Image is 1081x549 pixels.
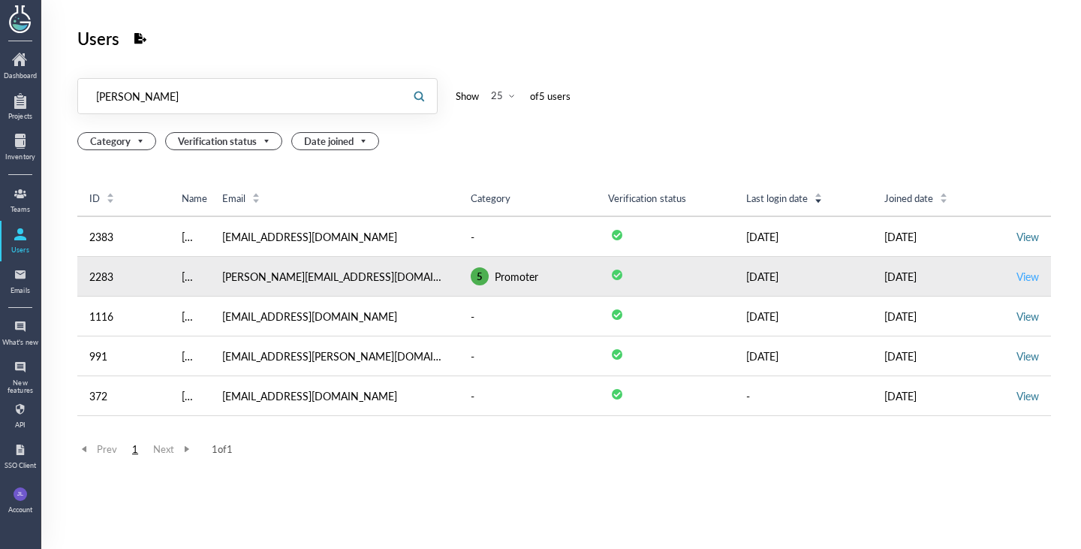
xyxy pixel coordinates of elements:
[746,347,860,365] div: [DATE]
[456,87,571,105] div: Show of 5 user s
[939,191,948,204] div: Sort
[107,191,115,195] i: icon: caret-up
[89,192,100,205] span: ID
[608,191,685,205] span: Verification status
[746,307,860,325] div: [DATE]
[471,191,510,205] span: Category
[90,133,146,149] span: Category
[126,442,144,456] span: 1
[746,228,860,246] div: [DATE]
[2,421,39,429] div: API
[77,297,170,336] td: 1116
[884,307,998,325] div: [DATE]
[884,267,998,285] div: [DATE]
[210,376,459,416] td: [EMAIL_ADDRESS][DOMAIN_NAME]
[2,246,39,254] div: Users
[153,442,194,456] span: Next
[251,191,260,204] div: Sort
[210,257,459,297] td: [PERSON_NAME][EMAIL_ADDRESS][DOMAIN_NAME]
[222,192,245,205] span: Email
[491,89,503,102] div: 25
[1016,269,1039,284] a: View
[182,192,207,205] span: Name
[1016,229,1039,244] a: View
[1016,348,1039,363] a: View
[940,191,948,195] i: icon: caret-up
[210,216,459,257] td: [EMAIL_ADDRESS][DOMAIN_NAME]
[2,72,39,80] div: Dashboard
[2,153,39,161] div: Inventory
[2,206,39,213] div: Teams
[2,462,39,469] div: SSO Client
[815,191,823,195] i: icon: caret-up
[2,315,39,352] a: What's new
[1016,388,1039,403] a: View
[2,339,39,346] div: What's new
[2,379,39,395] div: New features
[77,442,117,456] span: Prev
[2,89,39,126] a: Projects
[940,197,948,201] i: icon: caret-down
[251,197,260,201] i: icon: caret-down
[170,376,210,416] td: Edward Peters
[1016,309,1039,324] a: View
[77,24,119,53] div: Users
[77,336,170,376] td: 991
[471,307,474,325] div: -
[495,267,538,285] div: Promoter
[2,113,39,120] div: Projects
[884,347,998,365] div: [DATE]
[2,438,39,475] a: SSO Client
[746,267,860,285] div: [DATE]
[471,228,474,246] div: -
[2,182,39,219] a: Teams
[471,347,474,365] div: -
[884,228,998,246] div: [DATE]
[77,257,170,297] td: 2283
[734,376,872,416] td: -
[170,336,210,376] td: Avary Edwards
[2,355,39,394] a: New features
[2,48,39,86] a: Dashboard
[884,192,933,205] span: Joined date
[814,191,823,204] div: Sort
[107,197,115,201] i: icon: caret-down
[170,257,210,297] td: Edward Hems
[2,222,39,260] a: Users
[210,336,459,376] td: [EMAIL_ADDRESS][PERSON_NAME][DOMAIN_NAME]
[471,387,474,405] div: -
[884,387,998,405] div: [DATE]
[212,442,233,456] span: 1 of 1
[210,297,459,336] td: [EMAIL_ADDRESS][DOMAIN_NAME]
[304,133,369,149] span: Date joined
[477,270,483,283] div: 5
[170,297,210,336] td: Edward Brandenburg
[2,263,39,300] a: Emails
[106,191,115,204] div: Sort
[77,216,170,257] td: 2383
[815,197,823,201] i: icon: caret-down
[746,192,808,205] span: Last login date
[178,133,273,149] span: Verification status
[2,129,39,167] a: Inventory
[17,487,23,501] span: JL
[2,287,39,294] div: Emails
[170,216,210,257] td: Kira Edwards
[8,506,32,514] div: Account
[2,397,39,435] a: API
[77,376,170,416] td: 372
[251,191,260,195] i: icon: caret-up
